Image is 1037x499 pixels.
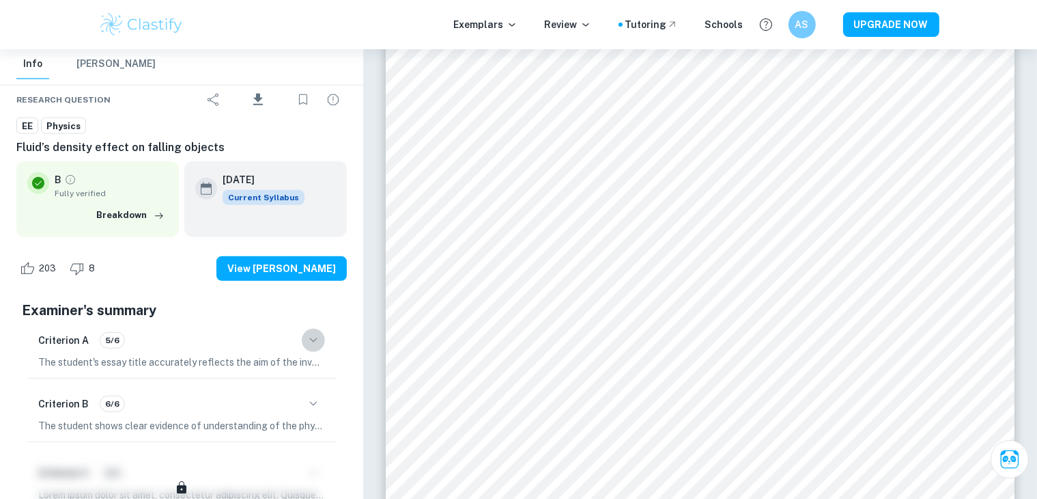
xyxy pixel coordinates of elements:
span: Current Syllabus [223,190,304,205]
span: 6/6 [100,398,124,410]
button: [PERSON_NAME] [76,49,156,79]
span: Physics [42,120,85,133]
button: UPGRADE NOW [843,12,939,37]
p: Review [545,17,591,32]
p: The student's essay title accurately reflects the aim of the investigation. It is presented as a ... [38,355,325,370]
img: Clastify logo [98,11,185,38]
button: Ask Clai [991,440,1029,478]
p: B [55,172,61,187]
h6: [DATE] [223,172,294,187]
button: AS [789,11,816,38]
div: Download [230,82,287,118]
a: Tutoring [625,17,678,32]
span: 203 [31,262,63,275]
h5: Examiner's summary [22,300,341,321]
h6: Criterion A [38,333,89,348]
div: Like [16,258,63,280]
span: 8 [81,262,102,275]
h6: AS [794,17,810,32]
span: EE [17,120,38,133]
div: Report issue [319,86,347,113]
a: Schools [705,17,743,32]
span: Fully verified [55,187,168,200]
div: This exemplar is based on the current syllabus. Feel free to refer to it for inspiration/ideas wh... [223,190,304,205]
div: Bookmark [289,86,317,113]
span: Research question [16,94,111,106]
h6: Fluid’s density effect on falling objects [16,139,347,156]
div: Share [200,86,227,113]
div: Dislike [66,258,102,280]
h6: Criterion B [38,396,89,412]
p: Exemplars [454,17,517,32]
button: Info [16,49,49,79]
a: EE [16,118,38,135]
a: Grade fully verified [64,174,76,186]
span: 5/6 [100,334,124,347]
a: Physics [41,118,86,135]
button: Breakdown [93,205,168,226]
button: Help and Feedback [754,13,778,36]
p: The student shows clear evidence of understanding of the physics focused on in the essay, as demo... [38,418,325,433]
button: View [PERSON_NAME] [216,256,347,281]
